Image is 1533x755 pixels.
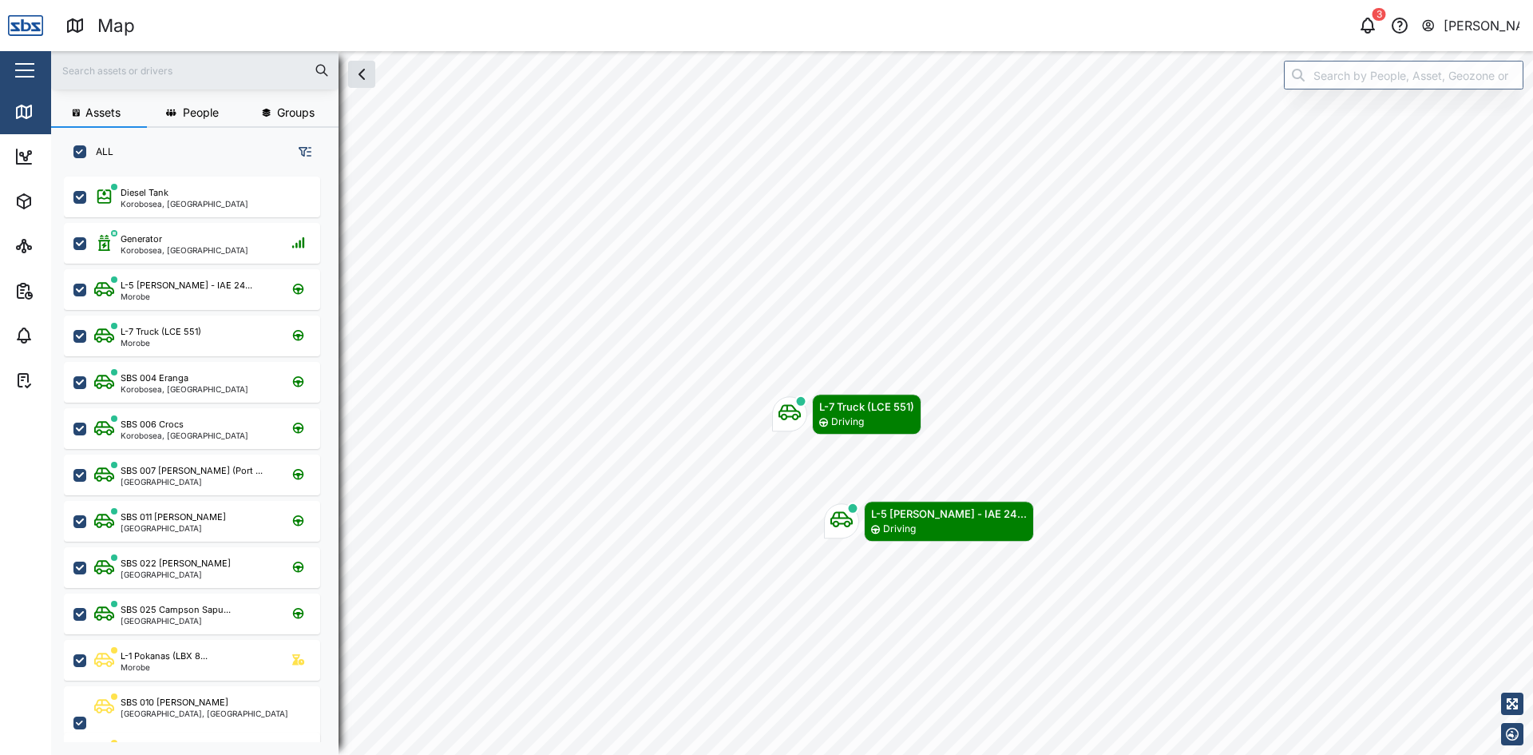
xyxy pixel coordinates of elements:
[121,385,248,393] div: Korobosea, [GEOGRAPHIC_DATA]
[121,709,288,717] div: [GEOGRAPHIC_DATA], [GEOGRAPHIC_DATA]
[121,464,263,478] div: SBS 007 [PERSON_NAME] (Port ...
[121,696,228,709] div: SBS 010 [PERSON_NAME]
[121,246,248,254] div: Korobosea, [GEOGRAPHIC_DATA]
[1373,8,1386,21] div: 3
[121,511,226,524] div: SBS 011 [PERSON_NAME]
[819,399,914,415] div: L-7 Truck (LCE 551)
[85,107,121,118] span: Assets
[824,501,1034,542] div: Map marker
[42,282,96,300] div: Reports
[42,327,91,344] div: Alarms
[86,145,113,158] label: ALL
[61,58,329,82] input: Search assets or drivers
[121,524,226,532] div: [GEOGRAPHIC_DATA]
[121,418,184,431] div: SBS 006 Crocs
[1420,14,1520,37] button: [PERSON_NAME]
[883,522,916,537] div: Driving
[64,171,338,742] div: grid
[772,394,921,435] div: Map marker
[42,193,91,210] div: Assets
[121,325,201,339] div: L-7 Truck (LCE 551)
[121,557,231,570] div: SBS 022 [PERSON_NAME]
[1444,16,1520,36] div: [PERSON_NAME]
[42,372,85,389] div: Tasks
[121,292,252,300] div: Morobe
[121,186,168,200] div: Diesel Tank
[183,107,219,118] span: People
[42,148,113,165] div: Dashboard
[121,478,263,486] div: [GEOGRAPHIC_DATA]
[831,415,864,430] div: Driving
[121,372,188,385] div: SBS 004 Eranga
[121,232,162,246] div: Generator
[121,603,231,617] div: SBS 025 Campson Sapu...
[121,200,248,208] div: Korobosea, [GEOGRAPHIC_DATA]
[277,107,315,118] span: Groups
[121,617,231,625] div: [GEOGRAPHIC_DATA]
[42,237,80,255] div: Sites
[97,12,135,40] div: Map
[121,431,248,439] div: Korobosea, [GEOGRAPHIC_DATA]
[121,570,231,578] div: [GEOGRAPHIC_DATA]
[1284,61,1523,89] input: Search by People, Asset, Geozone or Place
[121,663,208,671] div: Morobe
[51,51,1533,755] canvas: Map
[121,650,208,663] div: L-1 Pokanas (LBX 8...
[121,279,252,292] div: L-5 [PERSON_NAME] - IAE 24...
[42,103,77,121] div: Map
[871,506,1027,522] div: L-5 [PERSON_NAME] - IAE 24...
[8,8,43,43] img: Main Logo
[121,339,201,347] div: Morobe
